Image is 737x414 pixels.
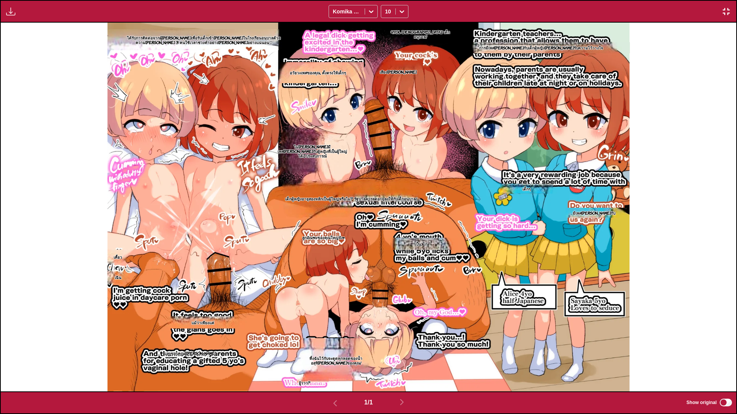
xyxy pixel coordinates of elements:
[301,233,347,241] p: ลูกอัณฑะของคุณใหญ่จัง♥
[686,400,717,405] span: Show original
[163,349,217,357] p: และขอบคุณผู้[PERSON_NAME]
[720,399,732,406] input: Show original
[107,34,301,46] p: ได้รับการติดต่อจากผู้[PERSON_NAME]เพื่อรับเด็กเข้า[PERSON_NAME]ในโรงเรียนอนุบาลด้วยความ[PERSON_NA...
[378,68,418,76] p: เสียง[PERSON_NAME]
[297,354,375,366] p: ทิ้งฉันไว้กับจะดูดทุกหยดของน้ำอสุจิ[PERSON_NAME]ของคุณ!
[388,28,453,40] p: 4yol [DEMOGRAPHIC_DATA]! เด็กอนุบาล!
[190,319,216,326] p: แม้ว่าเพียงแค่
[274,143,351,159] p: ไม่[PERSON_NAME]มีเพศ[PERSON_NAME]กับผู้หญิงที่เป็นผู้ใหญ่ได้jประสบการณ์
[571,209,617,217] p: มีเพศ[PERSON_NAME]กับ
[364,399,373,406] span: 1 / 1
[297,379,312,386] p: อู้ววว?
[107,23,630,391] img: Manga Panel
[113,273,123,281] p: เฉิน
[521,185,532,192] p: เด็กๆ
[413,240,429,248] p: เป็น, ไก่
[288,69,347,76] p: อวัยวะเพศของคุณ, ตั้งตรงให้เด็กๆ
[112,253,124,261] p: เคี้ยว
[330,399,340,408] img: Previous page
[478,44,605,51] p: การมีเพศ[PERSON_NAME]กับเด็กผู้หญิง[PERSON_NAME]รับความไว้วางใจ
[397,398,407,407] img: Next page
[6,7,15,16] img: Download translated images
[284,195,418,202] p: เด็กผู้หญิงอายุสองหลักเป็นผู้ใหญ่หรือไม่? รัฐบาลควรลดอายุลงให้กับเด็กอนุบาล!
